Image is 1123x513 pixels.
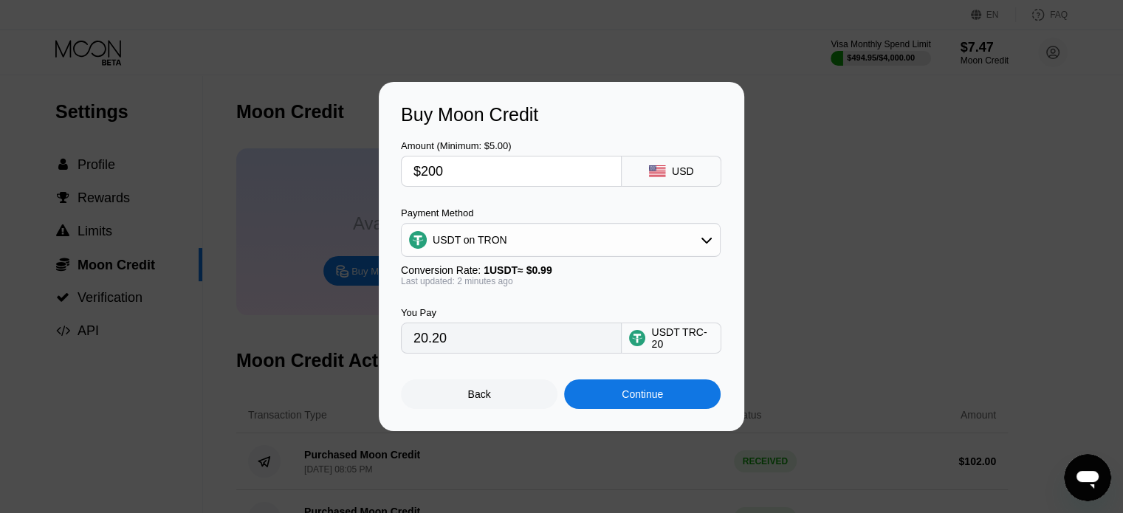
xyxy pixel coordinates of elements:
div: USDT TRC-20 [651,326,713,350]
div: Back [401,379,557,409]
div: Back [468,388,491,400]
div: USD [672,165,694,177]
div: Continue [564,379,721,409]
iframe: Button to launch messaging window [1064,454,1111,501]
div: USDT on TRON [402,225,720,255]
div: USDT on TRON [433,234,507,246]
input: $0.00 [413,156,609,186]
div: Last updated: 2 minutes ago [401,276,721,286]
div: Payment Method [401,207,721,218]
div: Amount (Minimum: $5.00) [401,140,622,151]
div: Conversion Rate: [401,264,721,276]
div: Continue [622,388,663,400]
div: Buy Moon Credit [401,104,722,125]
span: 1 USDT ≈ $0.99 [484,264,552,276]
div: You Pay [401,307,622,318]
